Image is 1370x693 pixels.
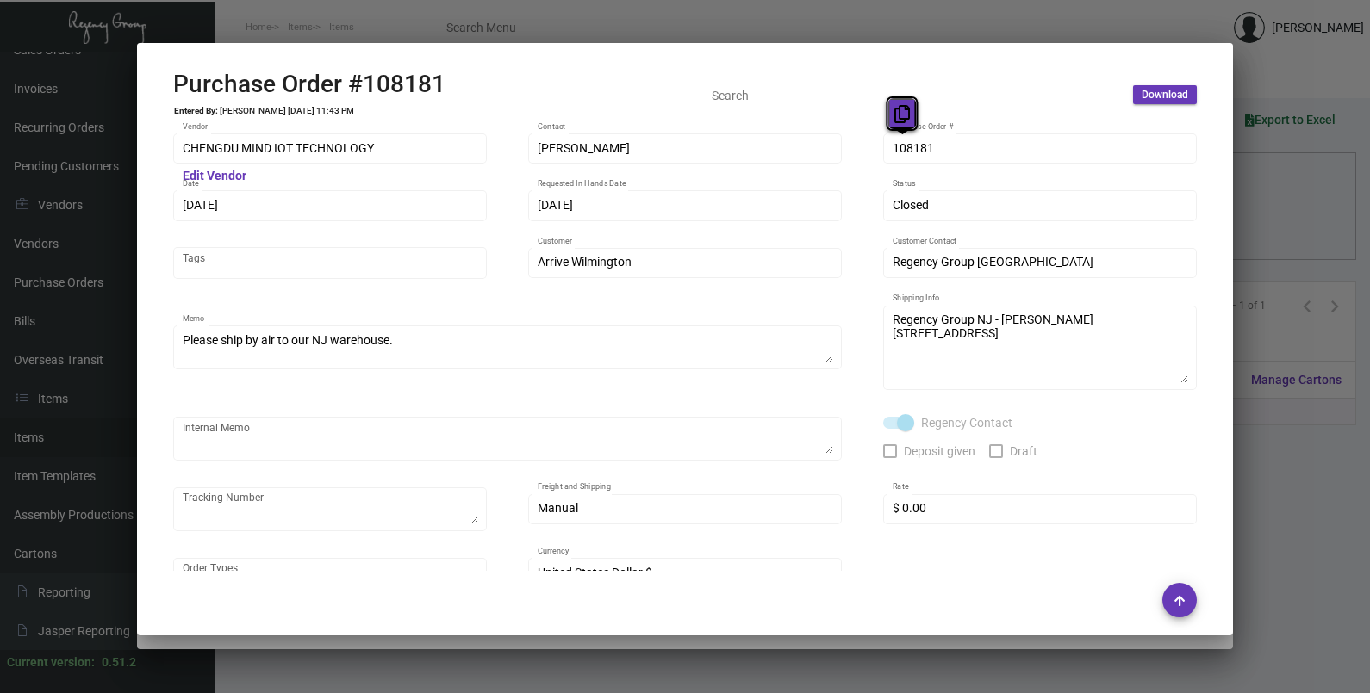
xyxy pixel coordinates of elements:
h2: Purchase Order #108181 [173,70,445,99]
div: Current version: [7,653,95,671]
td: [PERSON_NAME] [DATE] 11:43 PM [219,106,355,116]
button: Download [1133,85,1197,104]
td: Entered By: [173,106,219,116]
span: Draft [1010,441,1037,461]
span: Deposit given [904,441,975,461]
span: Regency Contact [921,412,1012,433]
mat-hint: Edit Vendor [183,170,246,183]
span: Manual [538,501,578,515]
i: Copy [894,105,910,123]
div: 0.51.2 [102,653,136,671]
span: Download [1142,88,1188,102]
span: Closed [893,198,929,212]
